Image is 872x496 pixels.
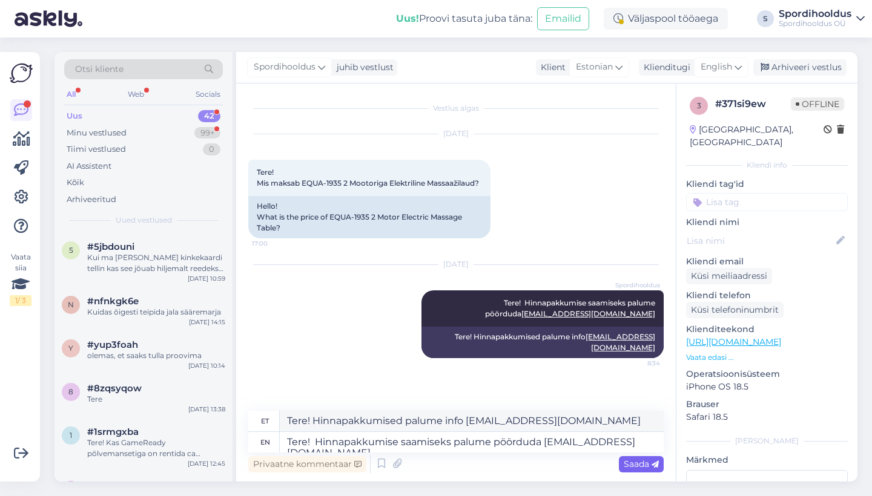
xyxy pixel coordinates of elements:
div: Klienditugi [639,61,690,74]
div: Kuidas õigesti teipida jala sääremarja [87,307,225,318]
span: #8zqsyqow [87,383,142,394]
div: Tere! Hinnapakkumised palume info [421,327,664,358]
div: Spordihooldus OÜ [779,19,851,28]
span: Estonian [576,60,613,74]
div: Uus [67,110,82,122]
div: [DATE] 12:45 [188,459,225,468]
div: Proovi tasuta juba täna: [396,11,532,26]
span: n [68,300,74,309]
div: Web [125,86,147,102]
div: [DATE] [248,259,664,270]
div: 99+ [194,127,220,139]
p: Kliendi telefon [686,289,848,302]
span: #yup3foah [87,339,138,350]
div: Vaata siia [10,252,31,306]
div: Tere [87,394,225,405]
span: Tere! Mis maksab EQUA-1935 2 Mootoriga Elektriline Massaažilaud? [257,168,479,188]
p: Kliendi nimi [686,216,848,229]
a: [EMAIL_ADDRESS][DOMAIN_NAME] [521,309,655,318]
p: Klienditeekond [686,323,848,336]
img: Askly Logo [10,62,33,85]
div: Kliendi info [686,160,848,171]
p: Operatsioonisüsteem [686,368,848,380]
div: Tiimi vestlused [67,143,126,155]
span: #nfnkgk6e [87,296,139,307]
div: Privaatne kommentaar [248,456,366,472]
p: Safari 18.5 [686,411,848,423]
div: 1 / 3 [10,295,31,306]
div: [GEOGRAPHIC_DATA], [GEOGRAPHIC_DATA] [690,123,824,149]
a: SpordihooldusSpordihooldus OÜ [779,9,865,28]
span: 17:00 [252,239,297,248]
div: 42 [198,110,220,122]
div: 0 [203,143,220,155]
span: Spordihooldus [615,281,660,290]
div: S [757,10,774,27]
span: Spordihooldus [254,60,315,74]
div: et [261,411,269,431]
p: Kliendi tag'id [686,178,848,191]
p: Brauser [686,398,848,411]
button: Emailid [537,7,589,30]
b: Uus! [396,13,419,24]
span: 1 [70,431,72,440]
div: AI Assistent [67,160,111,172]
p: Märkmed [686,454,848,466]
div: Klient [536,61,566,74]
div: Tere! Kas GameReady põlvemansetiga on rentida ca nädalaks? [87,437,225,459]
div: # 371si9ew [715,97,791,111]
div: Kõik [67,177,84,189]
span: 8 [68,387,73,396]
span: 5 [69,246,73,255]
p: Vaata edasi ... [686,352,848,363]
span: Saada [624,458,659,469]
span: Uued vestlused [116,215,172,226]
span: #xtikclnp [87,481,131,492]
span: #5jbdouni [87,241,134,252]
span: English [701,60,732,74]
div: Minu vestlused [67,127,127,139]
input: Lisa nimi [687,234,834,247]
a: [URL][DOMAIN_NAME] [686,336,781,347]
div: [DATE] [248,128,664,139]
div: Hello! What is the price of EQUA-1935 2 Motor Electric Massage Table? [248,196,490,238]
div: Arhiveeri vestlus [753,59,847,76]
div: All [64,86,78,102]
span: 3 [697,101,701,110]
div: Küsi meiliaadressi [686,268,772,284]
div: Vestlus algas [248,103,664,114]
span: Otsi kliente [75,63,124,76]
div: Kui ma [PERSON_NAME] kinkekaardi tellin kas see jõuab hiljemalt reedeks [PERSON_NAME]? [87,252,225,274]
p: Kliendi email [686,255,848,268]
div: juhib vestlust [332,61,394,74]
input: Lisa tag [686,193,848,211]
div: Väljaspool tööaega [604,8,728,30]
span: Tere! Hinnapakkumise saamiseks palume pöörduda [485,298,657,318]
span: 8:34 [615,359,660,368]
div: olemas, et saaks tulla proovima [87,350,225,361]
span: #1srmgxba [87,426,139,437]
div: [DATE] 13:38 [188,405,225,414]
div: en [260,432,270,452]
div: Küsi telefoninumbrit [686,302,784,318]
div: [DATE] 14:15 [189,318,225,327]
span: Offline [791,97,844,111]
p: iPhone OS 18.5 [686,380,848,393]
span: y [68,344,73,353]
div: [DATE] 10:14 [188,361,225,370]
a: [EMAIL_ADDRESS][DOMAIN_NAME] [586,332,655,352]
div: [DATE] 10:59 [188,274,225,283]
div: Spordihooldus [779,9,851,19]
div: Arhiveeritud [67,194,116,206]
div: Socials [193,86,223,102]
div: [PERSON_NAME] [686,436,848,446]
